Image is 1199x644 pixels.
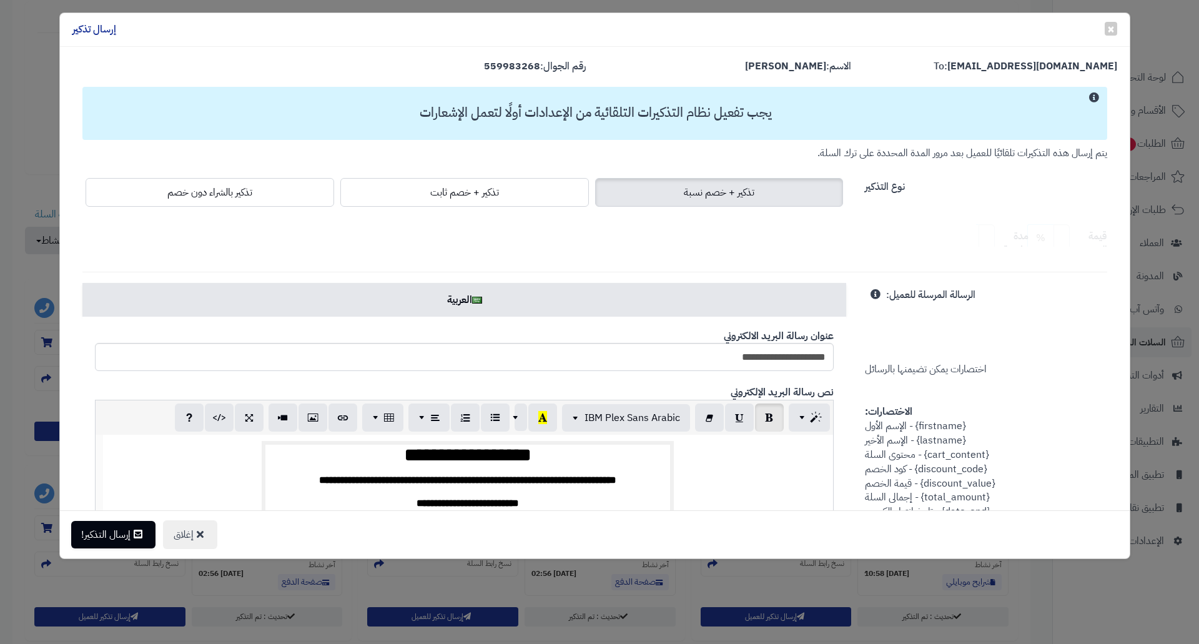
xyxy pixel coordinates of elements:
[472,297,482,304] img: ar.png
[71,521,155,548] button: إرسال التذكير!
[484,59,586,74] label: رقم الجوال:
[934,59,1117,74] label: To:
[947,59,1117,74] strong: [EMAIL_ADDRESS][DOMAIN_NAME]
[430,185,499,200] span: تذكير + خصم ثابت
[731,385,834,400] b: نص رسالة البريد الإلكتروني
[484,59,540,74] strong: 559983268
[89,106,1102,120] h3: يجب تفعيل نظام التذكيرات التلقائية من الإعدادات أولًا لتعمل الإشعارات
[167,185,252,200] span: تذكير بالشراء دون خصم
[1014,224,1032,272] label: مدة صلاحية الخصم
[585,410,680,425] span: IBM Plex Sans Arabic
[865,404,912,419] strong: الاختصارات:
[865,287,1002,548] span: اختصارات يمكن تضيمنها بالرسائل {firstname} - الإسم الأول {lastname} - الإسم الأخير {cart_content}...
[724,329,834,344] b: عنوان رسالة البريد الالكتروني
[865,175,905,194] label: نوع التذكير
[163,520,217,549] button: إغلاق
[1088,224,1107,258] label: قيمة الخصم
[82,283,846,317] a: العربية
[1107,19,1115,38] span: ×
[886,283,975,302] label: الرسالة المرسلة للعميل:
[684,185,754,200] span: تذكير + خصم نسبة
[72,22,116,37] h4: إرسال تذكير
[745,59,851,74] label: الاسم:
[817,146,1107,161] small: يتم إرسال هذه التذكيرات تلقائيًا للعميل بعد مرور المدة المحددة على ترك السلة.
[745,59,826,74] strong: [PERSON_NAME]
